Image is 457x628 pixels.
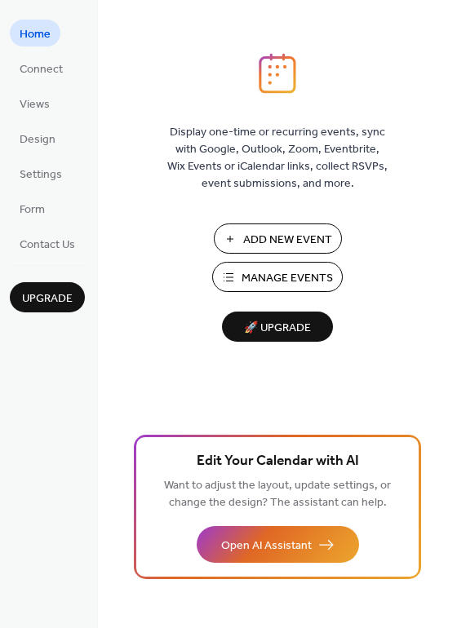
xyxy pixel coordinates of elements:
[20,166,62,184] span: Settings
[10,282,85,312] button: Upgrade
[20,96,50,113] span: Views
[212,262,343,292] button: Manage Events
[10,195,55,222] a: Form
[197,450,359,473] span: Edit Your Calendar with AI
[10,160,72,187] a: Settings
[167,124,388,192] span: Display one-time or recurring events, sync with Google, Outlook, Zoom, Eventbrite, Wix Events or ...
[22,290,73,307] span: Upgrade
[197,526,359,563] button: Open AI Assistant
[232,317,323,339] span: 🚀 Upgrade
[221,537,312,555] span: Open AI Assistant
[10,125,65,152] a: Design
[259,53,296,94] img: logo_icon.svg
[20,237,75,254] span: Contact Us
[20,61,63,78] span: Connect
[10,20,60,46] a: Home
[222,312,333,342] button: 🚀 Upgrade
[20,131,55,148] span: Design
[10,230,85,257] a: Contact Us
[20,26,51,43] span: Home
[20,201,45,219] span: Form
[10,90,60,117] a: Views
[243,232,332,249] span: Add New Event
[164,475,391,514] span: Want to adjust the layout, update settings, or change the design? The assistant can help.
[214,223,342,254] button: Add New Event
[242,270,333,287] span: Manage Events
[10,55,73,82] a: Connect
